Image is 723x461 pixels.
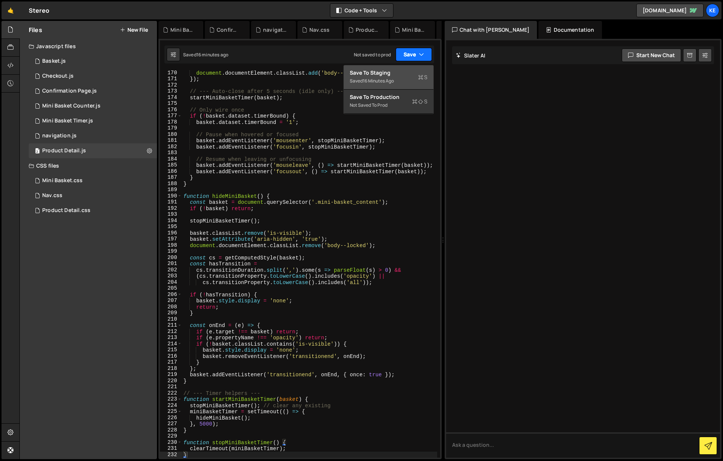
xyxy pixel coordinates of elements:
div: 194 [160,218,182,224]
div: Checkout.js [42,73,74,80]
div: Mini Basket Counter.js [402,26,426,34]
div: 217 [160,359,182,365]
div: 224 [160,402,182,409]
div: 185 [160,162,182,168]
h2: Files [29,26,42,34]
a: Ke [706,4,719,17]
div: Nav.css [309,26,330,34]
div: 189 [160,187,182,193]
div: 231 [160,445,182,452]
div: 188 [160,181,182,187]
div: CSS files [20,158,157,173]
div: 8215/46717.js [29,113,157,128]
div: 174 [160,94,182,101]
div: 229 [160,433,182,439]
div: 8215/46114.css [29,188,157,203]
div: Confirmation Page.js [217,26,241,34]
div: 191 [160,199,182,205]
div: 204 [160,279,182,286]
div: 187 [160,174,182,181]
div: 193 [160,211,182,218]
div: 206 [160,292,182,298]
div: Chat with [PERSON_NAME] [445,21,537,39]
div: 218 [160,365,182,372]
div: Product Detail.css [42,207,90,214]
div: Saved [350,77,427,85]
div: 190 [160,193,182,199]
div: 171 [160,76,182,82]
button: Save to ProductionS Not saved to prod [344,90,433,114]
div: 195 [160,224,182,230]
div: 205 [160,285,182,292]
div: Mini Basket Counter.js [42,103,101,109]
div: 8215/44731.js [29,69,157,84]
div: 222 [160,390,182,396]
span: 2 [35,149,40,155]
div: Save to Staging [350,69,427,77]
span: S [412,98,427,105]
div: 211 [160,322,182,328]
div: 209 [160,310,182,316]
div: 8215/46622.css [29,203,157,218]
div: 216 [160,353,182,359]
div: Mini Basket Timer.js [42,118,93,124]
div: 219 [160,371,182,378]
div: Not saved to prod [350,101,427,110]
div: 16 minutes ago [197,52,228,58]
div: 178 [160,119,182,125]
div: navigation.js [42,133,77,139]
div: 182 [160,144,182,150]
div: 180 [160,131,182,138]
div: 16 minutes ago [363,78,394,84]
div: Nav.css [42,192,62,199]
h2: Slater AI [456,52,486,59]
div: 200 [160,255,182,261]
div: 220 [160,378,182,384]
div: Not saved to prod [354,52,391,58]
div: 177 [160,113,182,119]
div: 198 [160,242,182,249]
div: 170 [160,70,182,76]
button: New File [120,27,148,33]
div: 214 [160,341,182,347]
div: Documentation [538,21,602,39]
div: 8215/44666.js [29,54,157,69]
div: 232 [160,452,182,458]
div: 225 [160,408,182,415]
div: Mini Basket.css [42,177,83,184]
div: 230 [160,439,182,446]
div: 8215/46689.js [29,99,157,113]
div: Javascript files [20,39,157,54]
div: 8215/45082.js [29,84,157,99]
div: 221 [160,384,182,390]
div: Saved [183,52,228,58]
div: 226 [160,415,182,421]
div: Save to Production [350,93,427,101]
div: 186 [160,168,182,175]
div: 215 [160,347,182,353]
span: S [418,74,427,81]
div: 196 [160,230,182,236]
div: Basket.js [42,58,66,65]
div: 212 [160,328,182,335]
div: 202 [160,267,182,273]
div: 192 [160,205,182,212]
div: 203 [160,273,182,279]
div: 228 [160,427,182,433]
div: 172 [160,82,182,88]
div: 201 [160,261,182,267]
div: 176 [160,107,182,113]
div: 227 [160,421,182,427]
div: 183 [160,150,182,156]
a: [DOMAIN_NAME] [636,4,704,17]
div: 8215/46286.css [29,173,157,188]
button: Save to StagingS Saved16 minutes ago [344,65,433,90]
div: 173 [160,88,182,94]
div: 179 [160,125,182,131]
button: Code + Tools [330,4,393,17]
button: Save [396,48,432,61]
div: 184 [160,156,182,162]
div: Product Detail.css [356,26,380,34]
div: 175 [160,100,182,107]
div: 207 [160,298,182,304]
